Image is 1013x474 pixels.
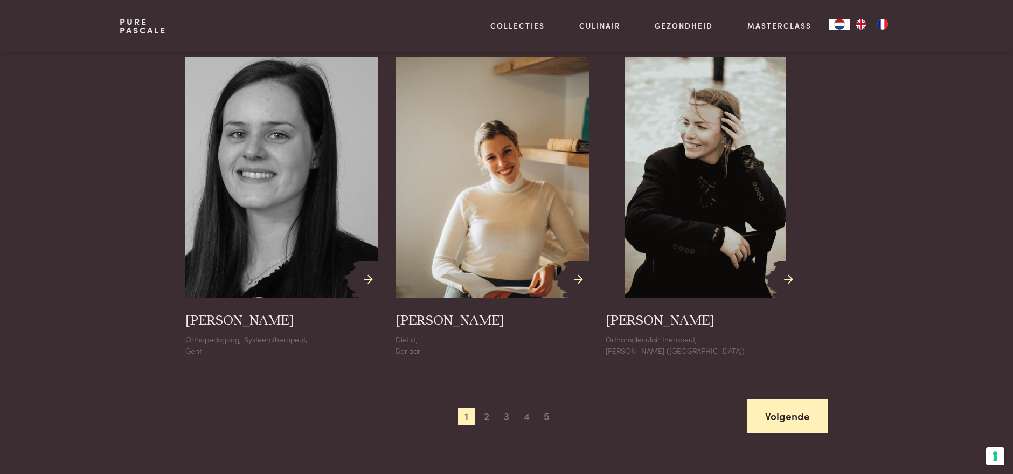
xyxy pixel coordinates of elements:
a: Collecties [490,20,545,31]
div: [PERSON_NAME] ([GEOGRAPHIC_DATA]) [606,345,799,356]
span: 3 [498,408,515,425]
a: NL [829,19,850,30]
h3: [PERSON_NAME] [185,312,294,329]
a: Gezondheid [655,20,713,31]
a: Masterclass [747,20,811,31]
span: 2 [478,408,495,425]
a: Culinair [579,20,621,31]
span: 4 [518,408,535,425]
aside: Language selected: Nederlands [829,19,893,30]
h3: [PERSON_NAME] [396,312,504,329]
span: 1 [458,408,475,425]
div: Gent [185,345,378,356]
img: Caroline van Soest [396,57,588,298]
div: Language [829,19,850,30]
button: Uw voorkeuren voor toestemming voor trackingtechnologieën [986,447,1004,465]
span: Orthomoleculair therapeut, [606,334,697,345]
a: ClaudiaHendriks [PERSON_NAME] Orthomoleculair therapeut, [PERSON_NAME] ([GEOGRAPHIC_DATA]) [606,57,799,356]
a: 7c5b837f2fdf-SchermÂ­afbeelding_2024_12_03_om_22.44.24 [PERSON_NAME] Orthopedagoog,Systeemtherape... [185,57,378,356]
a: FR [872,19,893,30]
a: PurePascale [120,17,166,35]
a: EN [850,19,872,30]
ul: Language list [850,19,893,30]
span: Orthopedagoog, [185,334,241,345]
img: ClaudiaHendriks [606,57,799,298]
a: Volgende [747,399,828,433]
span: Diëtist, [396,334,418,345]
span: Systeemtherapeut, [244,334,307,345]
div: Berlaar [396,345,588,356]
h3: [PERSON_NAME] [606,312,714,329]
span: 5 [538,408,555,425]
a: Caroline van Soest [PERSON_NAME] Diëtist, Berlaar [396,57,588,356]
img: 7c5b837f2fdf-SchermÂ­afbeelding_2024_12_03_om_22.44.24 [185,57,378,298]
